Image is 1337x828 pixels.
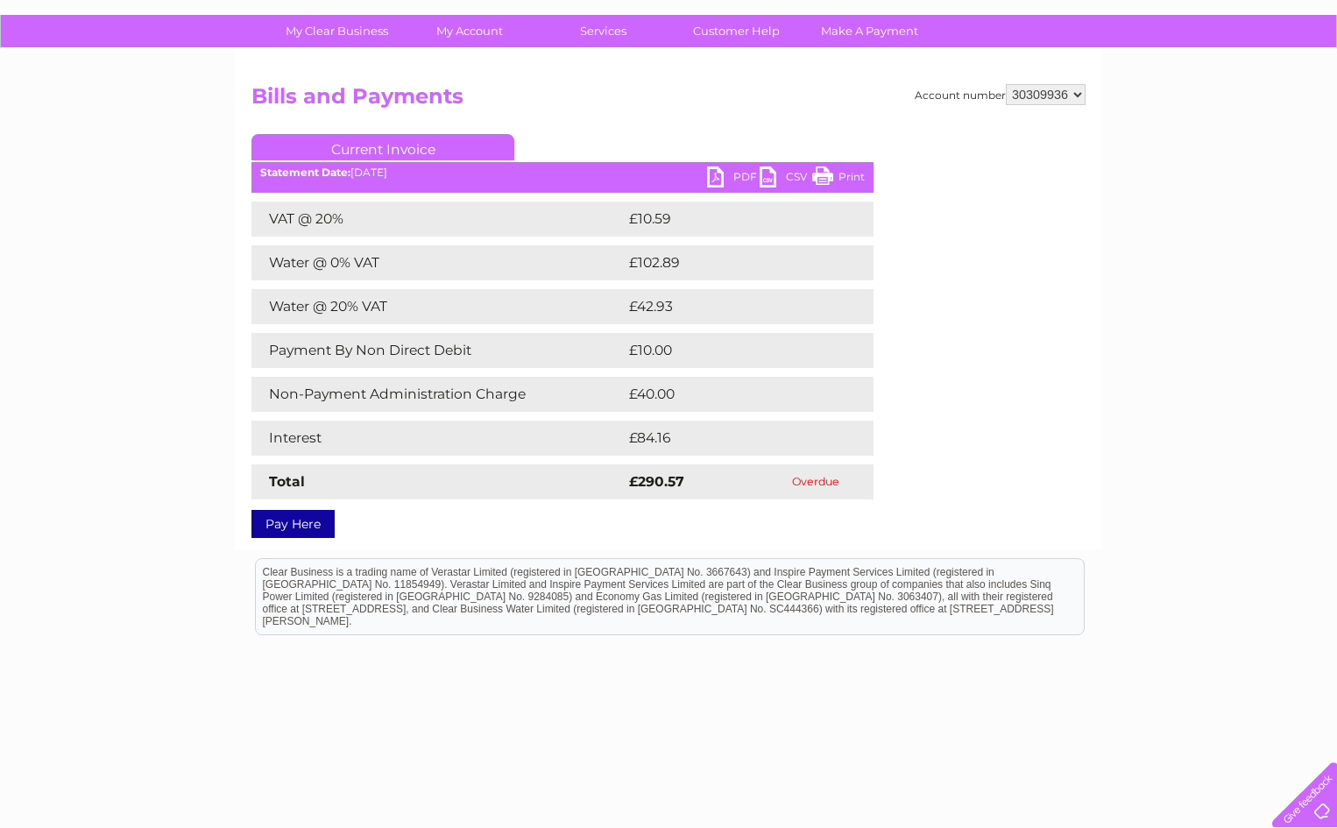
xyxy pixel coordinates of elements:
[251,377,625,412] td: Non-Payment Administration Charge
[797,15,942,47] a: Make A Payment
[625,333,838,368] td: £10.00
[629,473,684,490] strong: £290.57
[757,464,874,499] td: Overdue
[1029,74,1062,88] a: Water
[625,289,838,324] td: £42.93
[46,46,136,99] img: logo.png
[251,421,625,456] td: Interest
[265,15,409,47] a: My Clear Business
[915,84,1086,105] div: Account number
[256,10,1084,85] div: Clear Business is a trading name of Verastar Limited (registered in [GEOGRAPHIC_DATA] No. 3667643...
[251,84,1086,117] h2: Bills and Payments
[269,473,305,490] strong: Total
[1121,74,1174,88] a: Telecoms
[664,15,809,47] a: Customer Help
[260,166,350,179] b: Statement Date:
[251,333,625,368] td: Payment By Non Direct Debit
[251,510,335,538] a: Pay Here
[531,15,676,47] a: Services
[625,421,837,456] td: £84.16
[251,202,625,237] td: VAT @ 20%
[812,166,865,192] a: Print
[1007,9,1128,31] a: 0333 014 3131
[398,15,542,47] a: My Account
[251,289,625,324] td: Water @ 20% VAT
[251,134,514,160] a: Current Invoice
[1185,74,1210,88] a: Blog
[251,166,874,179] div: [DATE]
[760,166,812,192] a: CSV
[625,202,837,237] td: £10.59
[625,377,839,412] td: £40.00
[1220,74,1263,88] a: Contact
[625,245,842,280] td: £102.89
[1072,74,1111,88] a: Energy
[707,166,760,192] a: PDF
[1279,74,1320,88] a: Log out
[251,245,625,280] td: Water @ 0% VAT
